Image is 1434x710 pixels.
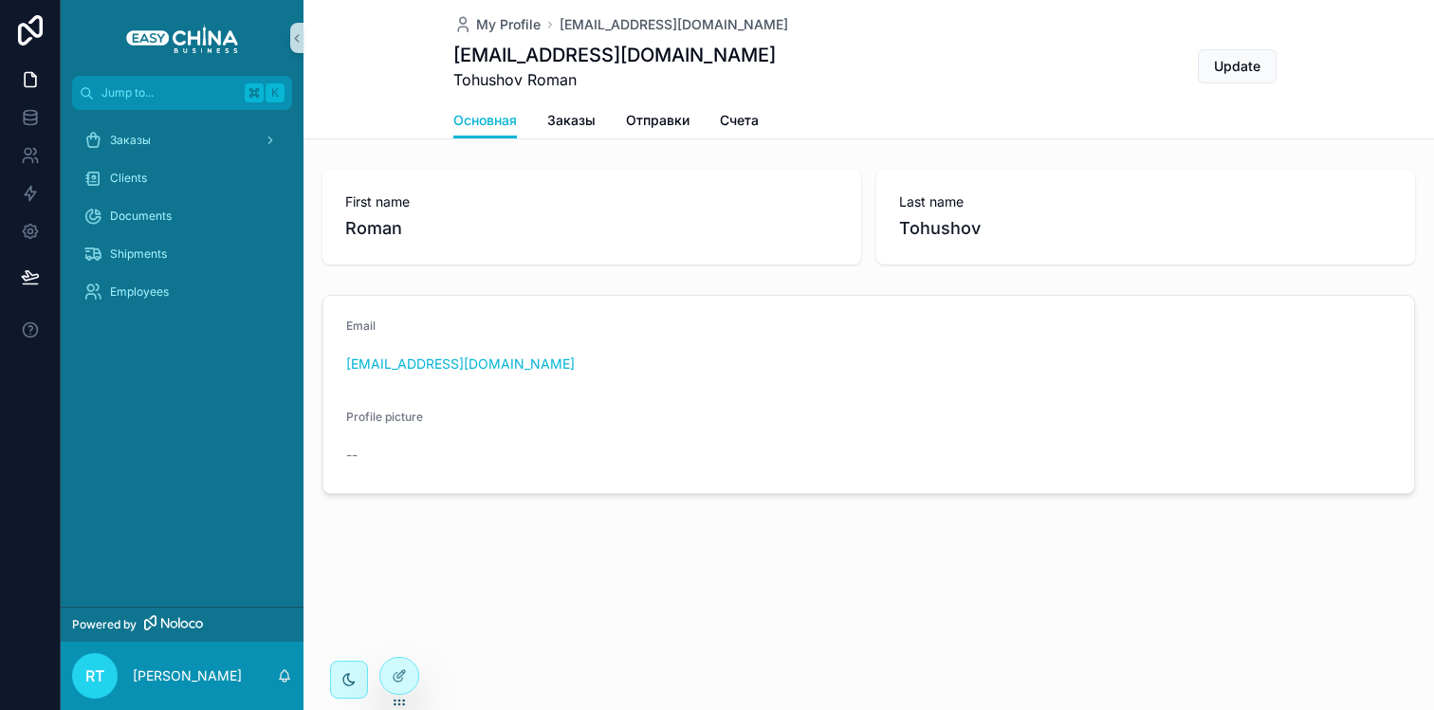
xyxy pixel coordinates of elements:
[720,103,759,141] a: Счета
[110,209,172,224] span: Documents
[345,215,838,242] span: Roman
[61,110,303,334] div: scrollable content
[626,103,689,141] a: Отправки
[267,85,283,100] span: K
[1198,49,1277,83] button: Update
[453,111,517,130] span: Основная
[453,68,776,91] span: Tohushov Roman
[72,617,137,632] span: Powered by
[476,15,541,34] span: My Profile
[85,664,104,687] span: RT
[346,355,575,373] a: [EMAIL_ADDRESS][DOMAIN_NAME]
[626,111,689,130] span: Отправки
[126,23,238,53] img: App logo
[110,133,151,148] span: Заказы
[72,161,292,195] a: Clients
[547,103,596,141] a: Заказы
[346,446,358,464] span: --
[560,15,788,34] a: [EMAIL_ADDRESS][DOMAIN_NAME]
[899,215,1392,242] span: Tohushov
[346,410,423,424] span: Profile picture
[110,171,147,186] span: Clients
[72,237,292,271] a: Shipments
[547,111,596,130] span: Заказы
[110,246,167,262] span: Shipments
[720,111,759,130] span: Счета
[346,319,376,333] span: Email
[61,607,303,642] a: Powered by
[72,123,292,157] a: Заказы
[345,192,838,211] span: First name
[101,85,237,100] span: Jump to...
[899,192,1392,211] span: Last name
[1214,57,1260,76] span: Update
[72,76,292,110] button: Jump to...K
[453,42,776,68] h1: [EMAIL_ADDRESS][DOMAIN_NAME]
[72,275,292,309] a: Employees
[453,103,517,139] a: Основная
[133,666,242,685] p: [PERSON_NAME]
[110,284,169,300] span: Employees
[72,199,292,233] a: Documents
[453,15,541,34] a: My Profile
